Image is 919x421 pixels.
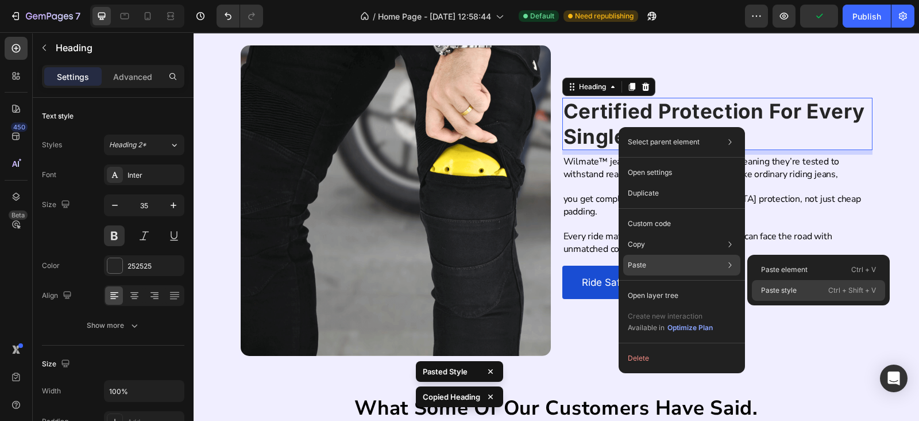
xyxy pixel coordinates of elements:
p: Copy [628,239,645,250]
div: Undo/Redo [217,5,263,28]
span: / [373,10,376,22]
div: Open Intercom Messenger [880,365,908,392]
p: Ride Safe Now [388,244,457,257]
span: Default [530,11,554,21]
p: Ctrl + V [851,264,876,275]
div: Beta [9,210,28,220]
p: Advanced [113,71,152,83]
span: Heading 2* [109,140,146,150]
button: Show more [42,315,184,336]
p: Paste [628,260,646,270]
div: Styles [42,140,62,150]
div: Size [42,357,72,372]
span: Available in [628,323,665,332]
div: Text style [42,111,74,121]
p: Custom code [628,219,671,229]
div: Font [42,170,56,180]
div: Show more [87,320,140,331]
p: you get complete impact and [MEDICAL_DATA] protection, not just cheap padding. [370,161,678,186]
div: Align [42,288,74,304]
p: Settings [57,71,89,83]
p: Pasted Style [423,366,468,377]
div: Color [42,261,60,271]
p: Duplicate [628,188,659,198]
p: Paste element [761,265,808,275]
h2: Certified Protection For Every Single Ride [369,66,679,118]
div: Size [42,197,72,213]
button: 7 [5,5,86,28]
input: Auto [105,381,184,401]
p: Every ride matters, and with Wilmate™, you can face the road with unmatched confidence and proven... [370,198,678,223]
h2: what some of our customers have said. [128,362,598,391]
button: Delete [623,348,740,369]
span: Need republishing [575,11,634,21]
div: Optimize Plan [667,323,713,333]
div: Publish [852,10,881,22]
button: Optimize Plan [667,322,713,334]
div: Width [42,386,61,396]
p: Open settings [628,167,672,178]
div: Inter [128,170,182,181]
div: 252525 [128,261,182,271]
span: Home Page - [DATE] 12:58:44 [378,10,491,22]
p: Open layer tree [628,290,678,301]
button: Heading 2* [104,135,184,155]
div: Heading [383,49,415,60]
p: Select parent element [628,137,700,147]
p: 7 [75,9,80,23]
iframe: Design area [194,32,919,421]
a: Ride Safe Now [369,234,477,267]
div: 450 [11,123,28,132]
p: Ctrl + Shift + V [828,285,876,296]
button: Publish [843,5,891,28]
p: Paste style [761,285,797,296]
div: 8 [518,127,530,136]
p: Heading [56,41,180,55]
p: Wilmate™ jeans are fully CE AA certified, meaning they’re tested to withstand real-world crashes ... [370,124,678,148]
img: Puregritarmour.png [47,13,357,324]
p: Copied Heading [423,391,480,403]
p: Create new interaction [628,311,713,322]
